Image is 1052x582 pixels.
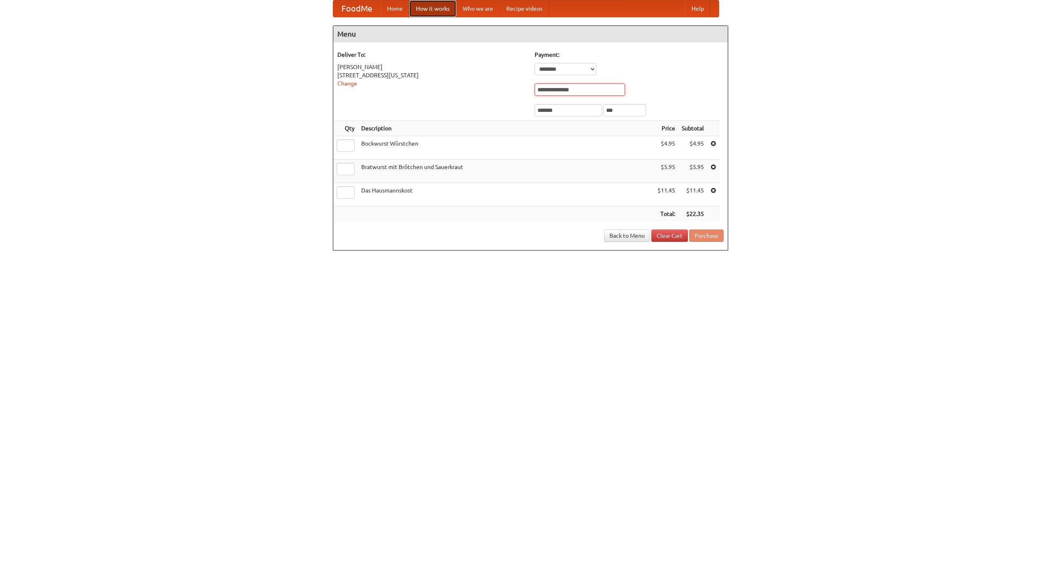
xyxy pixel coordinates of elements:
[651,230,688,242] a: Clear Cart
[337,51,526,59] h5: Deliver To:
[654,160,678,183] td: $5.95
[500,0,549,17] a: Recipe videos
[333,0,381,17] a: FoodMe
[381,0,409,17] a: Home
[685,0,711,17] a: Help
[337,71,526,79] div: [STREET_ADDRESS][US_STATE]
[409,0,456,17] a: How it works
[678,183,707,206] td: $11.45
[456,0,500,17] a: Who we are
[333,26,728,42] h4: Menu
[654,121,678,136] th: Price
[358,121,654,136] th: Description
[337,63,526,71] div: [PERSON_NAME]
[678,121,707,136] th: Subtotal
[678,160,707,183] td: $5.95
[358,183,654,206] td: Das Hausmannskost
[604,230,650,242] a: Back to Menu
[337,80,357,87] a: Change
[689,230,724,242] button: Purchase
[678,206,707,222] th: $22.35
[654,206,678,222] th: Total:
[654,183,678,206] td: $11.45
[678,136,707,160] td: $4.95
[333,121,358,136] th: Qty
[358,160,654,183] td: Bratwurst mit Brötchen und Sauerkraut
[358,136,654,160] td: Bockwurst Würstchen
[654,136,678,160] td: $4.95
[535,51,724,59] h5: Payment:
